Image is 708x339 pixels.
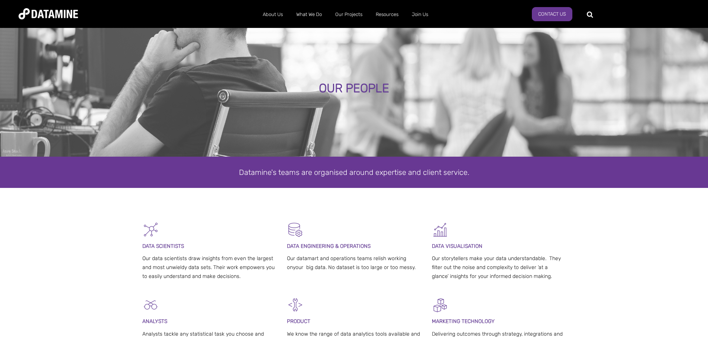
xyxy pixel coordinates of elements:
span: DATA ENGINEERING & OPERATIONS [287,243,371,249]
a: Contact Us [532,7,572,21]
p: Our storytellers make your data understandable. They filter out the noise and complexity to deliv... [432,254,566,281]
a: About Us [256,5,290,24]
span: ANALYSTS [142,318,167,324]
a: Resources [369,5,405,24]
img: Datamine [19,8,78,19]
span: PRODUCT [287,318,310,324]
a: Join Us [405,5,435,24]
p: Our datamart and operations teams relish working onyour big data. No dataset is too large or too ... [287,254,421,272]
span: DATA VISUALISATION [432,243,482,249]
p: Our data scientists draw insights from even the largest and most unwieldy data sets. Their work e... [142,254,277,281]
img: Development [287,297,304,313]
span: Datamine's teams are organised around expertise and client service. [239,168,469,177]
img: Datamart [287,221,304,238]
div: OUR PEOPLE [80,82,628,95]
a: What We Do [290,5,329,24]
a: Our Projects [329,5,369,24]
img: Analysts [142,297,159,313]
span: DATA SCIENTISTS [142,243,184,249]
span: MARKETING TECHNOLOGY [432,318,495,324]
img: Graph - Network [142,221,159,238]
img: Digital Activation [432,297,449,313]
img: Graph 5 [432,221,449,238]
